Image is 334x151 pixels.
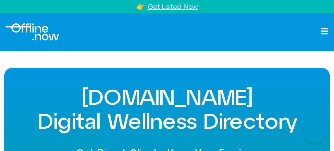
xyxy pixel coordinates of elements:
[136,2,145,10] a: 👉
[304,121,326,143] iframe: Botpress
[148,2,198,10] a: Get Listed Now
[5,23,59,40] img: offline.now
[21,85,313,133] h1: [DOMAIN_NAME] Digital Wellness Directory
[5,23,59,40] div: Logo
